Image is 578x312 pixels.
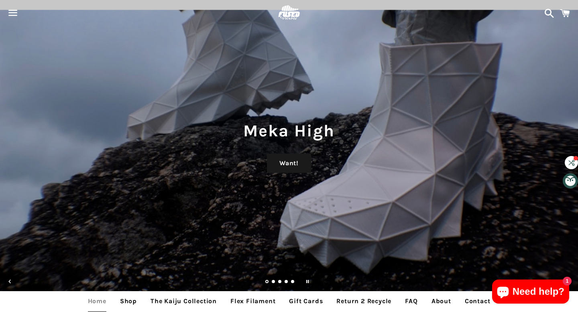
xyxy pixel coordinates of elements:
a: FAQ [399,291,423,311]
a: Shop [114,291,143,311]
a: Flex Filament [224,291,281,311]
button: Previous slide [1,273,19,290]
a: Home [82,291,112,311]
a: Want! [267,154,311,173]
a: Load slide 2 [272,280,276,284]
a: Gift Cards [283,291,329,311]
a: About [425,291,457,311]
a: Contact [459,291,497,311]
h1: Meka High [8,119,570,142]
a: Load slide 3 [278,280,282,284]
a: Load slide 5 [291,280,295,284]
a: Return 2 Recycle [330,291,397,311]
a: Load slide 4 [285,280,289,284]
button: Next slide [559,273,577,290]
button: Pause slideshow [299,273,316,290]
a: The Kaiju Collection [144,291,223,311]
a: Slide 1, current [265,280,269,284]
inbox-online-store-chat: Shopify online store chat [490,280,572,306]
